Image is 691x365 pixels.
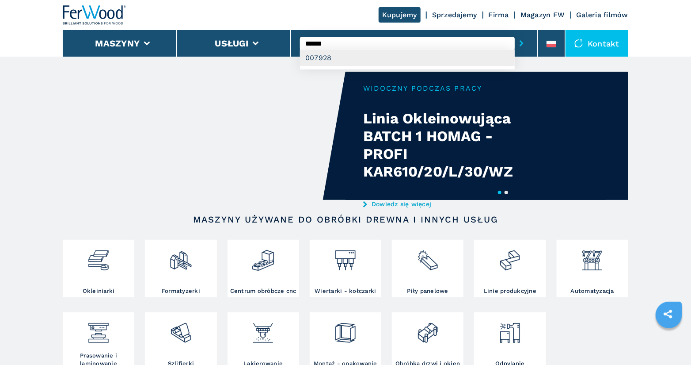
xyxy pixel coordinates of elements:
img: pressa-strettoia.png [87,315,110,345]
img: bordatrici_1.png [87,242,110,272]
a: Centrum obróbcze cnc [228,240,299,297]
a: Piły panelowe [392,240,463,297]
img: squadratrici_2.png [169,242,193,272]
img: levigatrici_2.png [169,315,193,345]
video: Your browser does not support the video tag. [63,72,345,200]
a: Wiertarki - kołczarki [310,240,381,297]
img: aspirazione_1.png [498,315,522,345]
a: Galeria filmów [577,11,629,19]
img: sezionatrici_2.png [416,242,440,272]
a: Kupujemy [379,7,421,23]
div: Kontakt [566,30,628,57]
img: linee_di_produzione_2.png [498,242,522,272]
img: Kontakt [574,39,583,48]
h3: Okleiniarki [83,287,115,295]
button: Maszyny [95,38,140,49]
h3: Linie produkcyjne [484,287,536,295]
button: Usługi [215,38,249,49]
div: 007928 [300,50,515,66]
button: submit-button [515,33,528,54]
h3: Automatyzacja [571,287,614,295]
h3: Wiertarki - kołczarki [315,287,376,295]
img: centro_di_lavoro_cnc_2.png [251,242,275,272]
a: Magazyn FW [520,11,565,19]
iframe: Chat [653,325,684,358]
a: Dowiedz się więcej [363,200,536,207]
h3: Piły panelowe [407,287,448,295]
a: Automatyzacja [557,240,628,297]
img: automazione.png [581,242,604,272]
a: Okleiniarki [63,240,134,297]
h3: Formatyzerki [162,287,200,295]
img: foratrici_inseritrici_2.png [334,242,357,272]
h3: Centrum obróbcze cnc [230,287,296,295]
h2: Maszyny używane do obróbki drewna i innych usług [91,214,600,225]
img: verniciatura_1.png [251,315,275,345]
a: sharethis [657,303,679,325]
img: Ferwood [63,5,126,25]
a: Formatyzerki [145,240,216,297]
button: 2 [505,191,508,194]
a: Linie produkcyjne [474,240,546,297]
a: Firma [489,11,509,19]
img: lavorazione_porte_finestre_2.png [416,315,440,345]
button: 1 [498,191,501,194]
a: Sprzedajemy [432,11,477,19]
img: montaggio_imballaggio_2.png [334,315,357,345]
